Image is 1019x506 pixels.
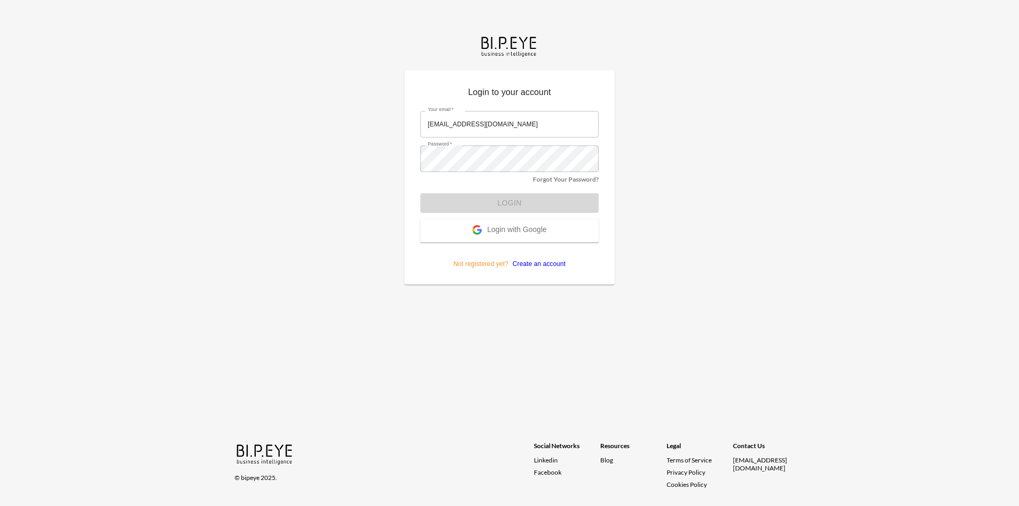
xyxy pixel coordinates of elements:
[420,219,599,242] button: Login with Google
[534,468,600,476] a: Facebook
[487,225,547,236] span: Login with Google
[667,456,729,464] a: Terms of Service
[420,86,599,103] p: Login to your account
[600,456,613,464] a: Blog
[534,456,558,464] span: Linkedin
[534,456,600,464] a: Linkedin
[667,481,707,488] a: Cookies Policy
[600,442,667,456] div: Resources
[733,456,799,472] div: [EMAIL_ADDRESS][DOMAIN_NAME]
[667,442,733,456] div: Legal
[235,467,519,482] div: © bipeye 2025.
[534,442,600,456] div: Social Networks
[508,260,566,268] a: Create an account
[733,442,799,456] div: Contact Us
[479,34,540,58] img: bipeye-logo
[420,242,599,269] p: Not registered yet?
[533,175,599,183] a: Forgot Your Password?
[534,468,562,476] span: Facebook
[235,442,296,466] img: bipeye-logo
[428,141,452,148] label: Password
[667,468,705,476] a: Privacy Policy
[428,106,454,113] label: Your email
